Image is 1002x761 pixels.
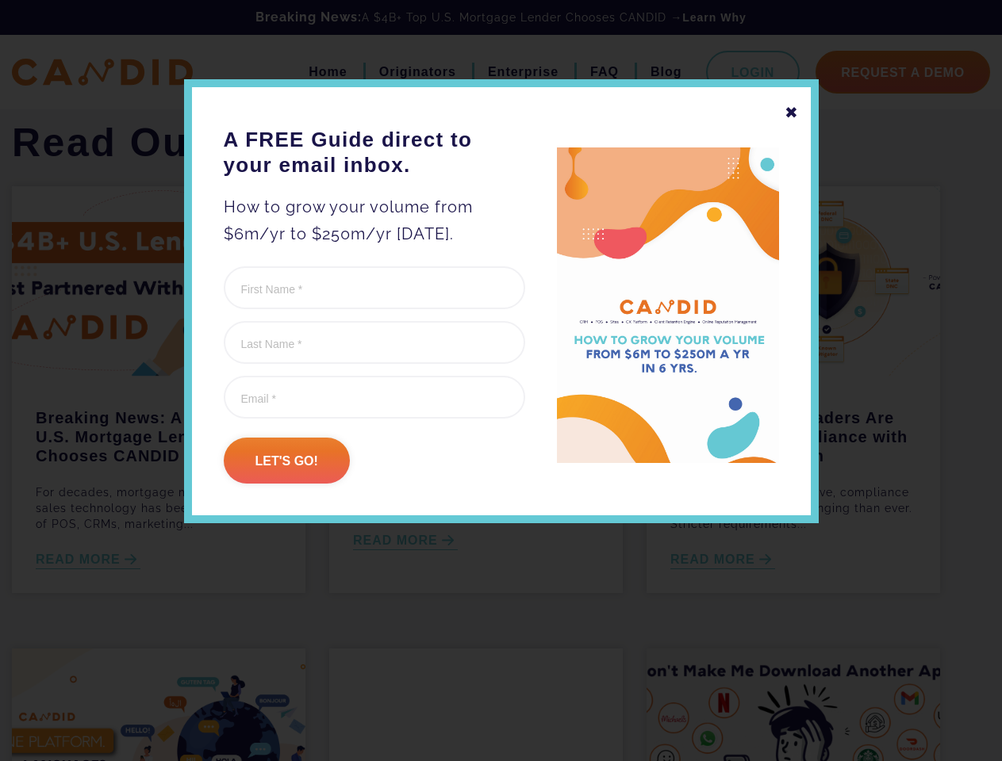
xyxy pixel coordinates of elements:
[224,376,525,419] input: Email *
[224,321,525,364] input: Last Name *
[557,147,779,464] img: A FREE Guide direct to your email inbox.
[224,127,525,178] h3: A FREE Guide direct to your email inbox.
[224,193,525,247] p: How to grow your volume from $6m/yr to $250m/yr [DATE].
[224,438,350,484] input: Let's go!
[785,99,799,126] div: ✖
[224,266,525,309] input: First Name *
